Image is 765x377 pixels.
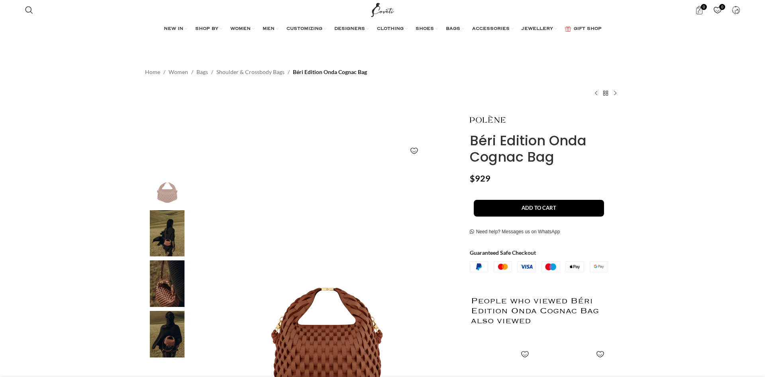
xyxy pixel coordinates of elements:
[263,26,275,32] span: MEN
[470,110,506,129] img: Polene
[574,26,602,32] span: GIFT SHOP
[719,4,725,10] span: 0
[164,26,183,32] span: NEW IN
[164,21,187,37] a: NEW IN
[21,21,744,37] div: Main navigation
[145,68,367,76] nav: Breadcrumb
[472,21,514,37] a: ACCESSORIES
[286,21,326,37] a: CUSTOMIZING
[334,21,369,37] a: DESIGNERS
[143,311,192,357] img: Polene Paris
[263,21,279,37] a: MEN
[446,26,460,32] span: BAGS
[701,4,707,10] span: 0
[472,26,510,32] span: ACCESSORIES
[474,200,604,217] button: Add to cart
[195,26,218,32] span: SHOP BY
[709,2,726,18] a: 0
[709,2,726,18] div: My Wishlist
[195,21,222,37] a: SHOP BY
[293,68,367,76] span: Béri Edition Onda Cognac Bag
[196,68,208,76] a: Bags
[470,249,536,256] strong: Guaranteed Safe Checkout
[691,2,707,18] a: 0
[145,68,160,76] a: Home
[522,21,557,37] a: JEWELLERY
[169,68,188,76] a: Women
[377,26,404,32] span: CLOTHING
[470,133,620,165] h1: Béri Edition Onda Cognac Bag
[470,173,490,184] bdi: 929
[471,280,609,342] h2: People who viewed Béri Edition Onda Cognac Bag also viewed
[591,88,601,98] a: Previous product
[143,260,192,307] img: Polene bags
[216,68,284,76] a: Shoulder & Crossbody Bags
[143,210,192,257] img: Polene bag
[286,26,322,32] span: CUSTOMIZING
[230,26,251,32] span: WOMEN
[470,173,475,184] span: $
[416,26,434,32] span: SHOES
[377,21,408,37] a: CLOTHING
[565,21,602,37] a: GIFT SHOP
[334,26,365,32] span: DESIGNERS
[416,21,438,37] a: SHOES
[470,261,608,272] img: guaranteed-safe-checkout-bordered.j
[369,6,396,13] a: Site logo
[21,2,37,18] a: Search
[230,21,255,37] a: WOMEN
[446,21,464,37] a: BAGS
[522,26,553,32] span: JEWELLERY
[470,229,560,235] a: Need help? Messages us on WhatsApp
[610,88,620,98] a: Next product
[143,160,192,206] img: Polene
[565,26,571,31] img: GiftBag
